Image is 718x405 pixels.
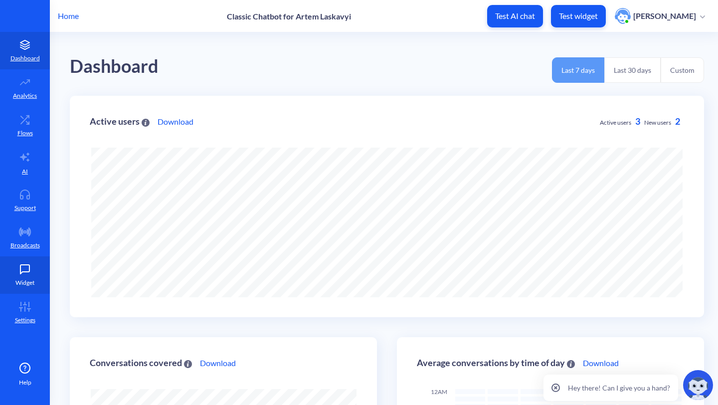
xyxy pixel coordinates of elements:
[683,370,713,400] img: copilot-icon.svg
[15,278,34,287] p: Widget
[14,203,36,212] p: Support
[604,57,661,83] button: Last 30 days
[610,7,710,25] button: user photo[PERSON_NAME]
[10,241,40,250] p: Broadcasts
[10,54,40,63] p: Dashboard
[15,316,35,325] p: Settings
[551,5,606,27] button: Test widget
[568,383,670,393] p: Hey there! Can I give you a hand?
[90,358,192,368] div: Conversations covered
[552,57,604,83] button: Last 7 days
[487,5,543,27] button: Test AI chat
[600,119,631,126] span: Active users
[90,117,150,126] div: Active users
[559,11,598,21] p: Test widget
[635,116,640,127] span: 3
[58,10,79,22] p: Home
[615,8,631,24] img: user photo
[19,378,31,387] span: Help
[675,116,680,127] span: 2
[495,11,535,21] p: Test AI chat
[70,52,159,81] div: Dashboard
[633,10,696,21] p: [PERSON_NAME]
[22,167,28,176] p: AI
[17,129,33,138] p: Flows
[227,11,351,21] p: Classic Chatbot for Artem Laskavyi
[644,119,671,126] span: New users
[200,357,236,369] a: Download
[417,358,575,368] div: Average conversations by time of day
[431,388,447,396] span: 12AM
[583,357,619,369] a: Download
[661,57,704,83] button: Custom
[13,91,37,100] p: Analytics
[158,116,193,128] a: Download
